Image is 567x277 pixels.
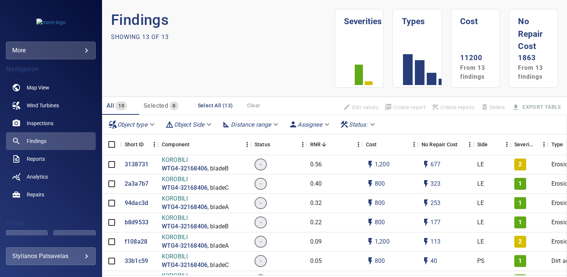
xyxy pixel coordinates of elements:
[478,101,508,114] span: Findings that are included in repair orders can not be deleted
[6,219,96,227] h4: Filters
[518,180,522,188] p: 1
[422,134,458,155] div: Projected additional costs incurred by waiting 1 year to repair. This is a function of possible i...
[366,257,375,265] svg: Auto cost
[503,141,511,148] button: Menu
[207,164,229,173] p: , bladeB
[162,175,229,184] p: KOROBILI
[430,218,440,227] p: 177
[125,180,148,188] a: 2a3a7b7
[6,42,96,59] div: more
[117,121,147,128] em: Object type
[255,180,266,188] span: -
[410,141,418,148] button: Menu
[12,250,89,262] div: Stylianos Patsavelas
[6,79,96,97] a: map noActive
[125,199,148,208] a: 94dac3d
[162,214,229,222] p: KOROBILI
[162,222,207,231] a: WTG4-32168406
[6,230,48,248] button: Apply
[307,134,362,155] div: RNR
[310,199,322,208] p: 0.32
[375,257,385,265] p: 800
[518,199,522,208] p: 1
[6,168,96,186] a: analytics noActive
[366,237,375,246] svg: Auto cost
[162,164,207,173] p: WTG4-32168406
[422,218,430,227] svg: Auto impact
[111,33,169,42] p: Showing 13 of 13
[12,45,89,56] div: more
[430,160,440,169] p: 677
[366,160,375,169] svg: Auto cost
[162,203,207,212] p: WTG4-32168406
[466,141,473,148] button: Menu
[6,114,96,132] a: inspections noActive
[551,134,563,155] div: Type
[125,238,147,246] a: f108a28
[422,257,430,265] svg: Auto impact
[125,257,148,265] p: 33b1c59
[402,9,433,28] h1: Types
[286,118,334,131] div: Assignee
[27,173,48,180] span: Analytics
[162,242,207,250] a: WTG4-32168406
[337,118,380,131] div: Status:
[430,238,440,246] p: 113
[170,102,178,110] span: 0
[27,120,53,127] span: Inspections
[36,19,66,26] img: more-logo
[299,141,307,148] button: Menu
[151,141,158,148] button: Menu
[366,218,375,227] svg: Auto cost
[255,134,270,155] div: Status
[477,218,484,227] p: LE
[422,237,430,246] svg: Auto impact
[255,160,266,169] span: -
[310,218,322,227] p: 0.22
[174,121,204,128] em: Object Side
[144,102,168,109] span: Selected
[366,199,375,208] svg: Auto cost
[355,141,362,148] button: Menu
[534,141,540,148] button: Sort
[375,199,385,208] p: 800
[162,118,216,131] div: Object Side
[430,257,437,265] p: 40
[115,102,127,110] span: 13
[511,134,548,155] div: Severity
[27,155,45,163] span: Reports
[540,141,548,148] button: Menu
[518,218,522,227] p: 1
[6,65,96,73] h4: Navigation
[6,97,96,114] a: windturbines noActive
[422,199,430,208] svg: Auto impact
[162,252,229,261] p: KOROBILI
[162,184,207,192] a: WTG4-32168406
[460,64,485,80] span: From 13 findings
[162,156,229,164] p: KOROBILI
[255,199,266,208] span: -
[518,64,543,80] span: From 13 findings
[158,134,251,155] div: Component
[375,180,385,188] p: 800
[162,195,229,203] p: KOROBILI
[53,230,96,248] button: Reset
[460,53,491,63] p: 11200
[366,179,375,188] svg: Auto cost
[125,134,144,155] div: Short ID
[162,233,229,242] p: KOROBILI
[255,257,266,265] span: -
[430,199,440,208] p: 253
[460,9,491,28] h1: Cost
[207,222,229,231] p: , bladeB
[477,180,484,188] p: LE
[125,218,148,227] p: b8d9533
[375,160,390,169] p: 1,200
[518,160,522,169] p: 2
[518,9,549,53] h1: No Repair Cost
